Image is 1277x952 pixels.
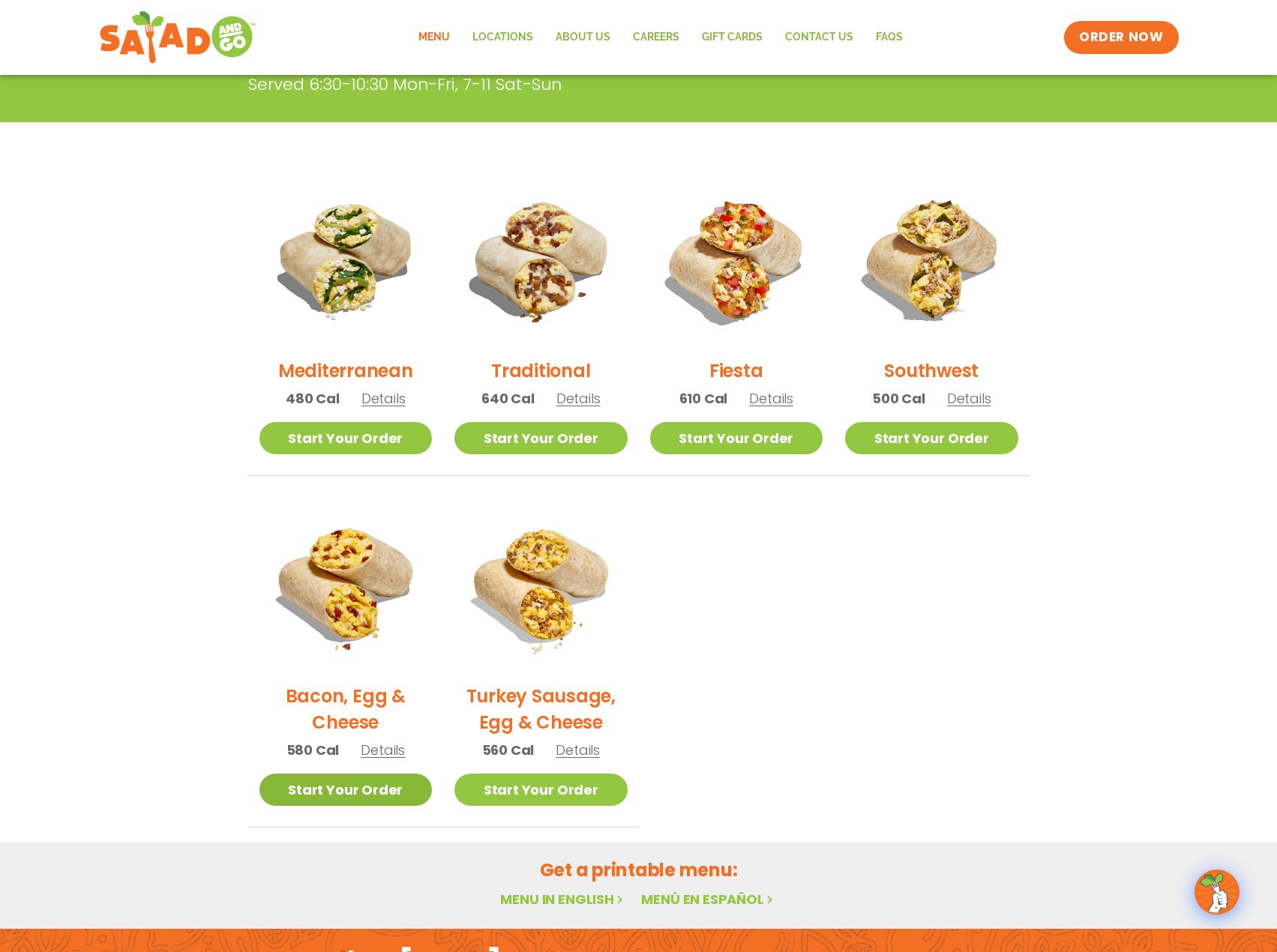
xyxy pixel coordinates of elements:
span: Details [947,389,991,408]
span: 500 Cal [872,388,925,409]
span: 480 Cal [286,388,340,409]
a: Menú en español [641,890,776,909]
a: Start Your Order [454,774,628,806]
span: 580 Cal [286,740,340,760]
a: Start Your Order [650,422,823,454]
a: Menu [407,20,461,55]
h2: Mediterranean [278,358,413,384]
img: Product photo for Traditional [454,173,628,346]
h2: Traditional [491,358,590,384]
a: Start Your Order [259,774,433,806]
a: GIFT CARDS [691,20,774,55]
span: 640 Cal [481,388,535,409]
a: Locations [461,20,544,55]
span: 610 Cal [679,388,728,409]
span: Details [361,741,405,759]
h2: Bacon, Egg & Cheese [259,683,433,735]
span: Details [556,741,600,759]
nav: Menu [407,20,914,55]
a: Contact Us [774,20,865,55]
span: 560 Cal [482,740,535,760]
img: Product photo for Fiesta [650,173,823,346]
span: Details [556,389,601,408]
img: Product photo for Mediterranean Breakfast Burrito [259,173,433,346]
a: Start Your Order [454,422,628,454]
h2: Fiesta [709,358,763,384]
img: wpChatIcon [1196,871,1238,913]
span: Details [749,389,793,408]
a: Menu in English [500,890,626,909]
a: ORDER NOW [1064,21,1178,54]
h2: Southwest [884,358,979,384]
h2: Get a printable menu: [248,857,1030,883]
img: Product photo for Bacon, Egg & Cheese [259,498,433,672]
a: Start Your Order [259,422,433,454]
img: new-SAG-logo-768×292 [99,7,257,67]
img: Product photo for Southwest [845,173,1018,346]
a: FAQs [865,20,914,55]
span: Details [361,389,406,408]
a: Careers [622,20,691,55]
p: Served 6:30-10:30 Mon-Fri, 7-11 Sat-Sun [248,72,916,97]
img: Product photo for Turkey Sausage, Egg & Cheese [454,498,628,672]
a: Start Your Order [845,422,1018,454]
span: ORDER NOW [1079,28,1163,46]
a: About Us [544,20,622,55]
h2: Turkey Sausage, Egg & Cheese [454,683,628,735]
